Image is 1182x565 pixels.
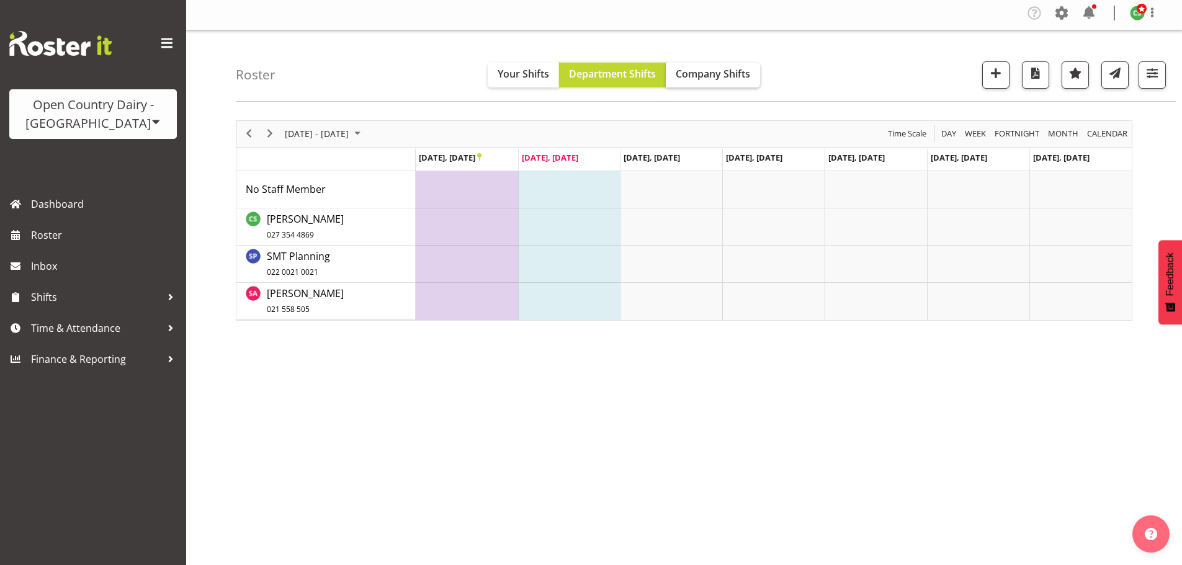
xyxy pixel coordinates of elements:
[267,211,344,241] a: [PERSON_NAME]027 354 4869
[931,152,987,163] span: [DATE], [DATE]
[267,212,344,241] span: [PERSON_NAME]
[236,283,416,320] td: Stacey Allen resource
[267,249,330,278] a: SMT Planning022 0021 0021
[886,126,929,141] button: Time Scale
[22,96,164,133] div: Open Country Dairy - [GEOGRAPHIC_DATA]
[1130,6,1145,20] img: carl-stewart11229.jpg
[246,182,326,197] a: No Staff Member
[246,182,326,196] span: No Staff Member
[267,267,318,277] span: 022 0021 0021
[236,208,416,246] td: Carl Stewart resource
[236,171,416,208] td: No Staff Member resource
[31,319,161,337] span: Time & Attendance
[280,121,368,147] div: September 22 - 28, 2025
[1062,61,1089,89] button: Highlight an important date within the roster.
[267,304,310,314] span: 021 558 505
[887,126,928,141] span: Time Scale
[236,68,275,82] h4: Roster
[488,63,559,87] button: Your Shifts
[993,126,1042,141] button: Fortnight
[982,61,1010,89] button: Add a new shift
[559,63,666,87] button: Department Shifts
[31,288,161,306] span: Shifts
[498,67,549,81] span: Your Shifts
[963,126,988,141] button: Timeline Week
[676,67,750,81] span: Company Shifts
[419,152,481,163] span: [DATE], [DATE]
[283,126,366,141] button: September 2025
[1158,240,1182,324] button: Feedback - Show survey
[1085,126,1130,141] button: Month
[31,350,161,368] span: Finance & Reporting
[666,63,760,87] button: Company Shifts
[236,246,416,283] td: SMT Planning resource
[9,31,112,56] img: Rosterit website logo
[828,152,885,163] span: [DATE], [DATE]
[416,171,1132,320] table: Timeline Week of September 23, 2025
[1046,126,1081,141] button: Timeline Month
[284,126,350,141] span: [DATE] - [DATE]
[1033,152,1090,163] span: [DATE], [DATE]
[31,257,180,275] span: Inbox
[31,195,180,213] span: Dashboard
[259,121,280,147] div: next period
[726,152,782,163] span: [DATE], [DATE]
[31,226,180,244] span: Roster
[569,67,656,81] span: Department Shifts
[939,126,959,141] button: Timeline Day
[267,286,344,316] a: [PERSON_NAME]021 558 505
[238,121,259,147] div: previous period
[236,120,1132,321] div: Timeline Week of September 23, 2025
[1165,252,1176,296] span: Feedback
[1139,61,1166,89] button: Filter Shifts
[262,126,279,141] button: Next
[267,287,344,315] span: [PERSON_NAME]
[267,249,330,278] span: SMT Planning
[964,126,987,141] span: Week
[1047,126,1080,141] span: Month
[1145,528,1157,540] img: help-xxl-2.png
[1086,126,1129,141] span: calendar
[993,126,1041,141] span: Fortnight
[1101,61,1129,89] button: Send a list of all shifts for the selected filtered period to all rostered employees.
[940,126,957,141] span: Day
[267,229,314,240] span: 027 354 4869
[624,152,680,163] span: [DATE], [DATE]
[1022,61,1049,89] button: Download a PDF of the roster according to the set date range.
[241,126,257,141] button: Previous
[522,152,578,163] span: [DATE], [DATE]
